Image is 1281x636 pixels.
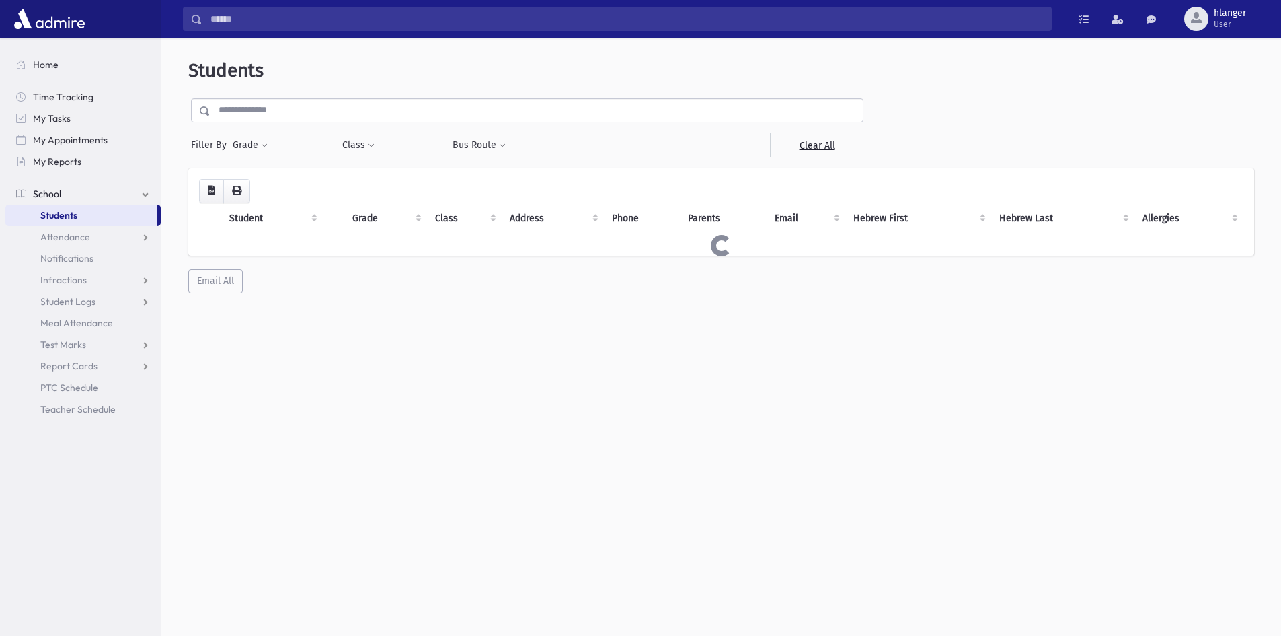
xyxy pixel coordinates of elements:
[767,203,845,234] th: Email
[223,179,250,203] button: Print
[5,334,161,355] a: Test Marks
[5,151,161,172] a: My Reports
[188,269,243,293] button: Email All
[40,403,116,415] span: Teacher Schedule
[199,179,224,203] button: CSV
[40,252,93,264] span: Notifications
[5,269,161,291] a: Infractions
[40,339,86,351] span: Test Marks
[1134,203,1243,234] th: Allergies
[5,377,161,398] a: PTC Schedule
[232,133,268,157] button: Grade
[5,129,161,151] a: My Appointments
[344,203,426,234] th: Grade
[5,248,161,269] a: Notifications
[845,203,991,234] th: Hebrew First
[33,112,71,125] span: My Tasks
[1214,19,1246,30] span: User
[191,138,232,152] span: Filter By
[502,203,604,234] th: Address
[5,86,161,108] a: Time Tracking
[40,317,113,329] span: Meal Attendance
[5,355,161,377] a: Report Cards
[33,188,61,200] span: School
[5,226,161,248] a: Attendance
[188,59,264,81] span: Students
[427,203,502,234] th: Class
[604,203,680,234] th: Phone
[33,59,59,71] span: Home
[770,133,863,157] a: Clear All
[1214,8,1246,19] span: hlanger
[40,209,77,221] span: Students
[40,295,95,308] span: Student Logs
[33,91,93,103] span: Time Tracking
[5,312,161,334] a: Meal Attendance
[33,155,81,168] span: My Reports
[5,108,161,129] a: My Tasks
[5,398,161,420] a: Teacher Schedule
[342,133,375,157] button: Class
[202,7,1051,31] input: Search
[452,133,506,157] button: Bus Route
[680,203,767,234] th: Parents
[40,360,98,372] span: Report Cards
[33,134,108,146] span: My Appointments
[40,231,90,243] span: Attendance
[5,205,157,226] a: Students
[40,274,87,286] span: Infractions
[5,183,161,205] a: School
[991,203,1135,234] th: Hebrew Last
[11,5,88,32] img: AdmirePro
[5,291,161,312] a: Student Logs
[40,382,98,394] span: PTC Schedule
[5,54,161,75] a: Home
[221,203,323,234] th: Student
